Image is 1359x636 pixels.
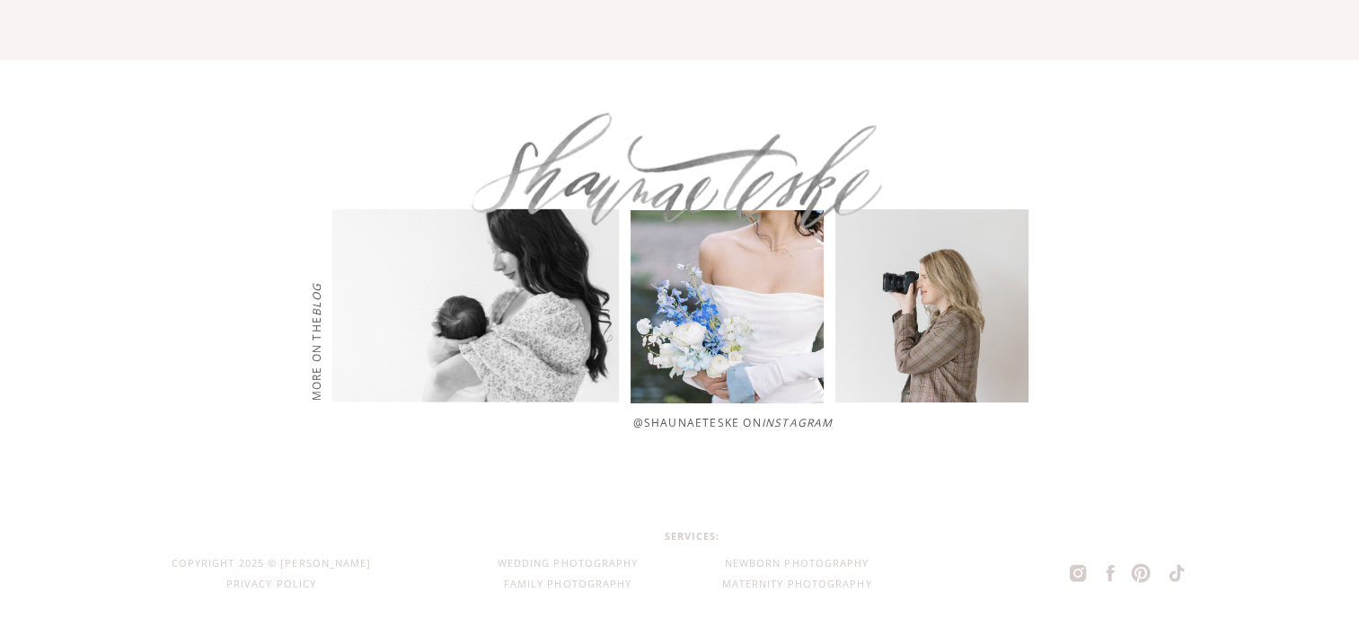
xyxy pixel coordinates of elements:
[693,554,902,575] a: Newborn photography
[225,575,318,596] a: Privacy Policy
[168,554,375,575] div: copyright 2025 © [PERSON_NAME]
[762,415,834,430] i: Instagram
[633,413,985,430] a: @shaunaeteske onInstagram
[463,575,673,596] a: family photography
[693,575,902,596] a: Maternity Photography
[665,529,720,543] b: services:
[306,213,323,402] p: more on the
[633,413,985,430] p: @shaunaeteske on
[463,554,673,575] a: wedding photography
[308,283,323,316] i: blog
[306,213,323,402] a: more on theblog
